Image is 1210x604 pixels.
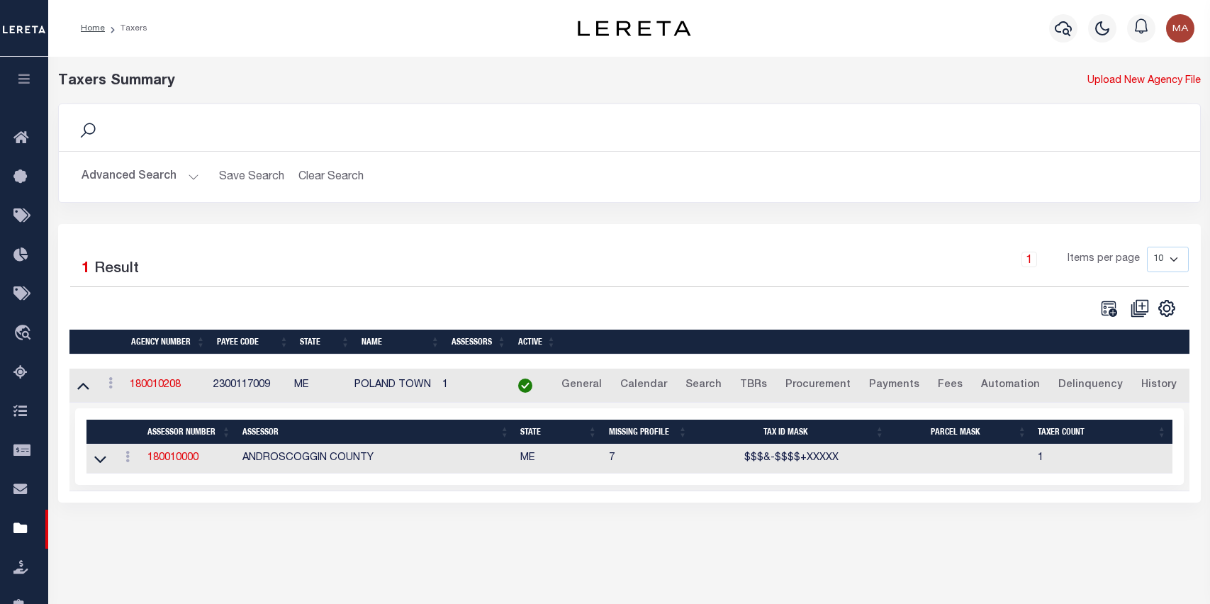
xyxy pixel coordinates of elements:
th: Assessor: activate to sort column ascending [237,420,515,444]
td: 7 [603,444,693,474]
a: Automation [975,374,1046,397]
a: History [1135,374,1183,397]
td: 1 [1032,444,1172,474]
th: Active: activate to sort column ascending [512,330,561,354]
a: 1 [1021,252,1037,267]
th: Taxer Count: activate to sort column ascending [1032,420,1172,444]
th: Assessor Number: activate to sort column ascending [142,420,236,444]
td: 1 [437,369,501,403]
img: svg+xml;base64,PHN2ZyB4bWxucz0iaHR0cDovL3d3dy53My5vcmcvMjAwMC9zdmciIHBvaW50ZXItZXZlbnRzPSJub25lIi... [1166,14,1194,43]
th: State: activate to sort column ascending [294,330,356,354]
th: Tax ID Mask: activate to sort column ascending [693,420,890,444]
a: Search [679,374,728,397]
a: TBRs [734,374,773,397]
a: General [555,374,608,397]
td: ME [289,369,348,403]
td: ANDROSCOGGIN COUNTY [237,444,515,474]
th: Parcel Mask: activate to sort column ascending [890,420,1033,444]
th: Missing Profile: activate to sort column ascending [603,420,693,444]
div: Taxers Summary [58,71,910,92]
li: Taxers [105,22,147,35]
td: 2300117009 [208,369,289,403]
th: Payee Code: activate to sort column ascending [211,330,294,354]
span: 1 [82,262,90,276]
img: logo-dark.svg [578,21,691,36]
th: Agency Number: activate to sort column ascending [125,330,211,354]
a: 180010208 [130,380,181,390]
i: travel_explore [13,325,36,343]
a: Home [81,24,105,33]
a: 180010000 [147,453,198,463]
th: Assessors: activate to sort column ascending [446,330,512,354]
img: check-icon-green.svg [518,379,532,393]
a: Fees [931,374,969,397]
th: Name: activate to sort column ascending [356,330,446,354]
button: Advanced Search [82,163,199,191]
a: Payments [863,374,926,397]
a: Delinquency [1052,374,1129,397]
td: ME [515,444,603,474]
a: Procurement [779,374,857,397]
label: Result [94,258,139,281]
td: POLAND TOWN [349,369,437,403]
a: Calendar [614,374,673,397]
th: &nbsp; [561,330,1189,354]
th: State: activate to sort column ascending [515,420,603,444]
button: Save Search [211,163,293,191]
span: Items per page [1068,252,1140,267]
span: $$$&-$$$$+XXXXX [744,453,839,463]
button: Clear Search [293,163,370,191]
a: Upload New Agency File [1087,74,1201,89]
